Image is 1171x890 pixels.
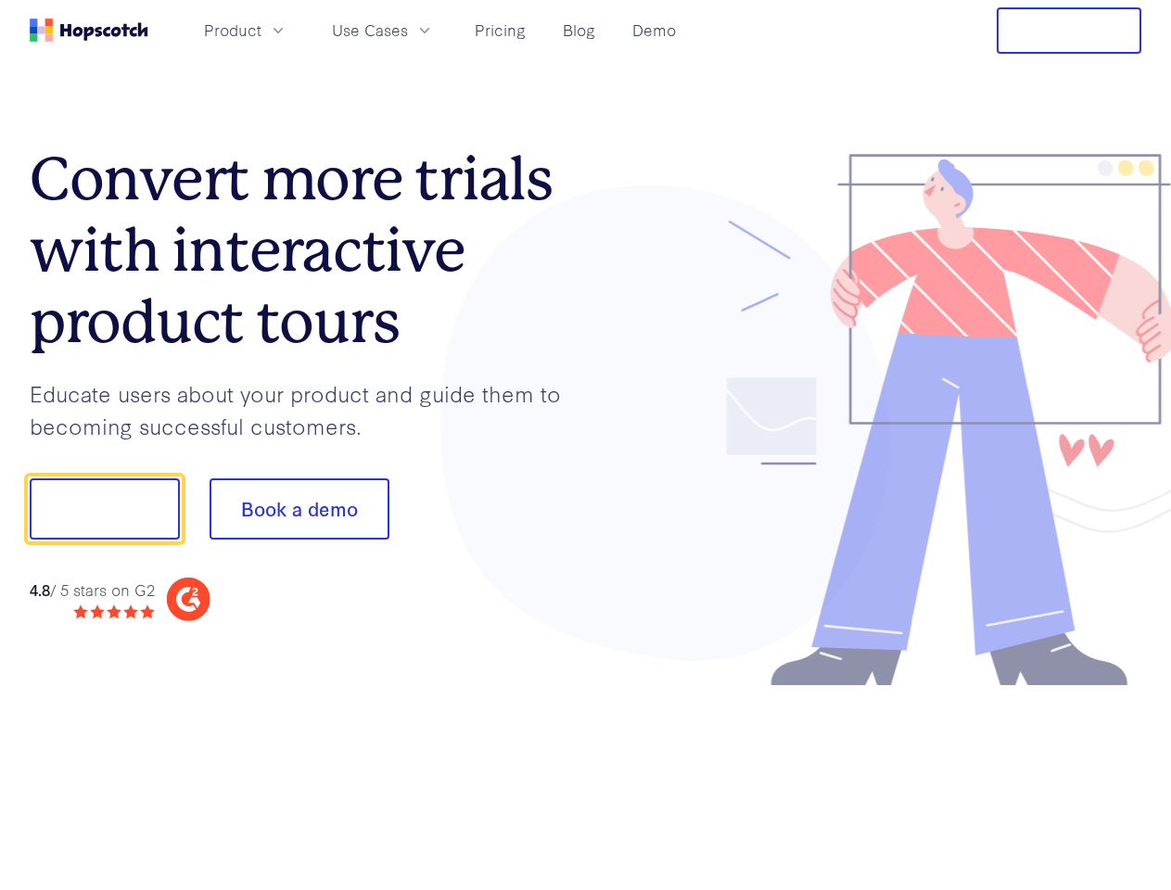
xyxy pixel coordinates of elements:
[332,19,408,42] span: Use Cases
[30,19,148,42] a: Home
[30,478,180,540] button: Show me!
[193,15,299,45] button: Product
[467,15,533,45] a: Pricing
[204,19,261,42] span: Product
[321,15,445,45] button: Use Cases
[30,144,586,357] h1: Convert more trials with interactive product tours
[625,15,683,45] a: Demo
[555,15,603,45] a: Blog
[30,377,586,441] p: Educate users about your product and guide them to becoming successful customers.
[210,478,389,540] button: Book a demo
[997,7,1141,54] button: Free Trial
[30,578,155,602] div: / 5 stars on G2
[30,578,50,600] strong: 4.8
